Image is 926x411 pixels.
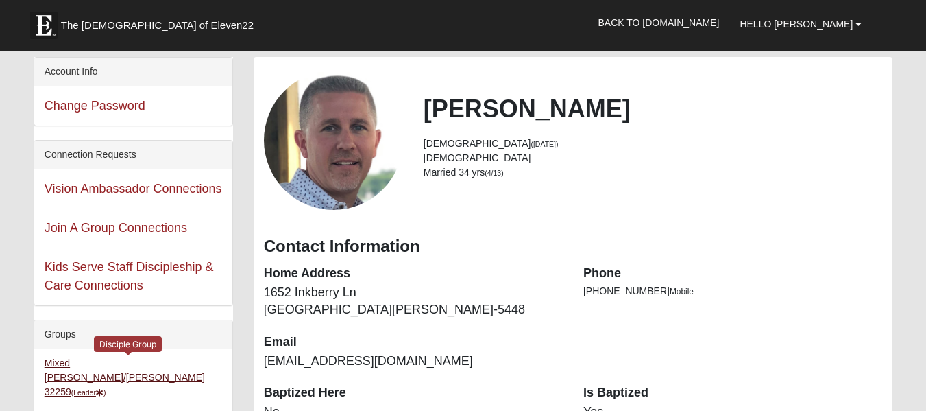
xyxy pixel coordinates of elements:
span: Hello [PERSON_NAME] [740,19,853,30]
a: Hello [PERSON_NAME] [729,7,872,41]
a: Join A Group Connections [45,221,187,235]
dt: Is Baptized [583,384,882,402]
dt: Email [264,333,563,351]
li: Married 34 yrs [424,165,882,180]
li: [DEMOGRAPHIC_DATA] [424,151,882,165]
a: View Fullsize Photo [264,71,403,210]
a: The [DEMOGRAPHIC_DATA] of Eleven22 [23,5,297,39]
small: ([DATE]) [531,140,558,148]
div: Connection Requests [34,141,232,169]
div: Groups [34,320,232,349]
a: Change Password [45,99,145,113]
a: Mixed [PERSON_NAME]/[PERSON_NAME] 32259(Leader) [45,357,205,397]
span: Mobile [670,287,694,296]
div: Account Info [34,58,232,86]
dt: Phone [583,265,882,283]
a: Back to [DOMAIN_NAME] [588,5,730,40]
a: Vision Ambassador Connections [45,182,222,196]
dt: Baptized Here [264,384,563,402]
dd: 1652 Inkberry Ln [GEOGRAPHIC_DATA][PERSON_NAME]-5448 [264,284,563,319]
div: Disciple Group [94,336,162,352]
li: [PHONE_NUMBER] [583,284,882,298]
dd: [EMAIL_ADDRESS][DOMAIN_NAME] [264,353,563,371]
img: Eleven22 logo [30,12,58,39]
dt: Home Address [264,265,563,283]
span: The [DEMOGRAPHIC_DATA] of Eleven22 [61,19,254,32]
small: (4/13) [485,169,503,177]
li: [DEMOGRAPHIC_DATA] [424,137,882,151]
h2: [PERSON_NAME] [424,94,882,124]
a: Kids Serve Staff Discipleship & Care Connections [45,260,214,292]
h3: Contact Information [264,237,883,257]
small: (Leader ) [71,388,106,397]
